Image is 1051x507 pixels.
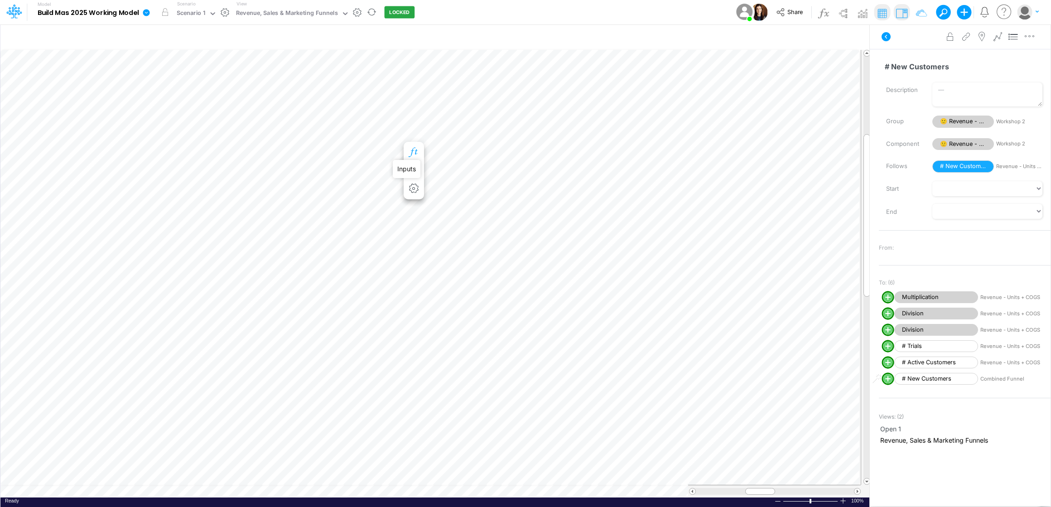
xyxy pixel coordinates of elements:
div: Zoom [810,499,811,503]
div: Zoom level [851,497,865,504]
span: # Trials [894,340,978,352]
span: From: [879,244,894,252]
span: # Active Customers [894,357,978,369]
b: Build Mas 2025 Working Model [38,9,139,17]
img: User Image Icon [734,2,754,22]
div: In Ready mode [5,497,19,504]
span: Workshop 2 [996,140,1042,148]
svg: circle with outer border [882,324,894,336]
span: Revenue - Units + COGS [996,163,1042,170]
span: Ready [5,498,19,503]
label: Component [879,136,926,152]
span: Division [894,324,978,336]
svg: circle with outer border [882,372,894,385]
span: 🙂 Revenue - Units + COGS [932,138,994,150]
div: Inputs [393,160,420,178]
label: Scenario [177,0,196,7]
label: Follows [879,159,926,174]
button: Share [771,5,809,19]
label: End [879,204,926,220]
div: Scenario 1 [177,9,206,19]
span: 100% [851,497,865,504]
img: User Image Icon [750,4,767,21]
span: Revenue, Sales & Marketing Funnels [880,435,1049,445]
span: Share [787,8,803,15]
span: Workshop 2 [996,118,1042,126]
label: Model [38,2,51,7]
span: 🙂 Revenue - Units + COGS [932,116,994,128]
span: Views: ( 2 ) [879,413,904,421]
label: Group [879,114,926,129]
span: # New Customers [932,160,994,173]
span: To: (6) [879,279,895,287]
label: View [236,0,247,7]
svg: circle with outer border [882,291,894,304]
label: Description [879,82,926,98]
span: Division [894,308,978,320]
button: LOCKED [385,6,415,19]
div: Revenue, Sales & Marketing Funnels [236,9,338,19]
span: Open 1 [880,424,1049,434]
svg: circle with outer border [882,340,894,352]
div: Zoom [783,497,839,504]
input: — Node name — [879,58,1043,75]
label: Start [879,181,926,197]
div: Zoom Out [774,498,781,505]
a: Notifications [979,7,990,17]
div: Zoom In [839,497,847,504]
input: Type a title here [8,29,672,47]
svg: circle with outer border [882,356,894,369]
span: # New Customers [894,373,978,385]
svg: circle with outer border [882,307,894,320]
span: Multiplication [894,291,978,304]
